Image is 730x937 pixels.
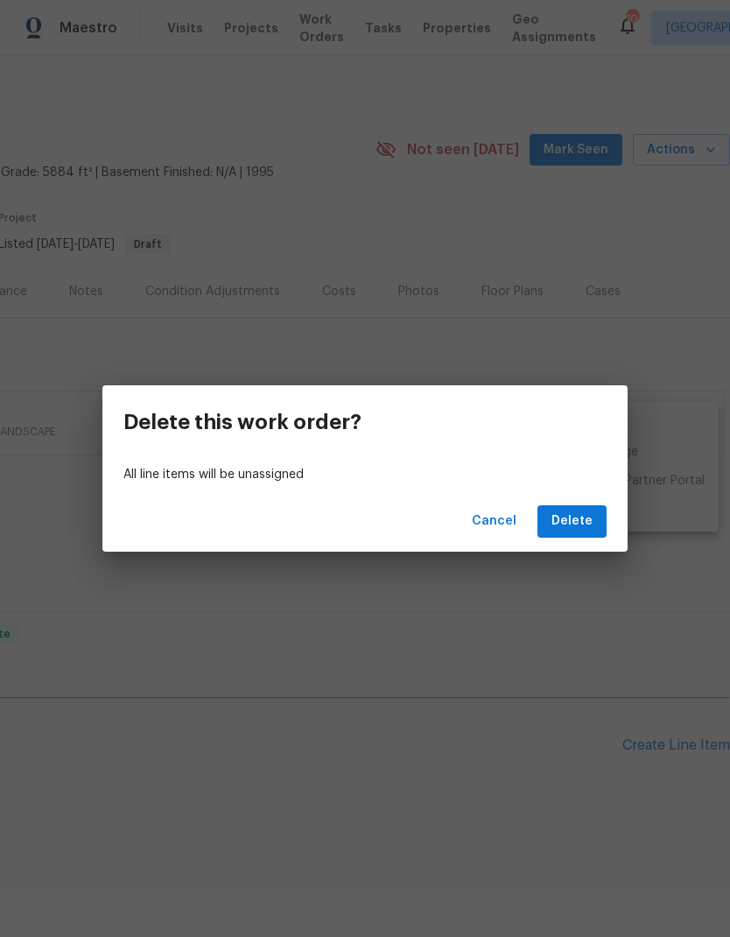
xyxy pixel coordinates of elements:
h3: Delete this work order? [123,410,361,434]
span: Cancel [472,511,516,532]
button: Delete [537,505,607,538]
button: Cancel [465,505,523,538]
p: All line items will be unassigned [123,466,607,484]
span: Delete [551,511,593,532]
